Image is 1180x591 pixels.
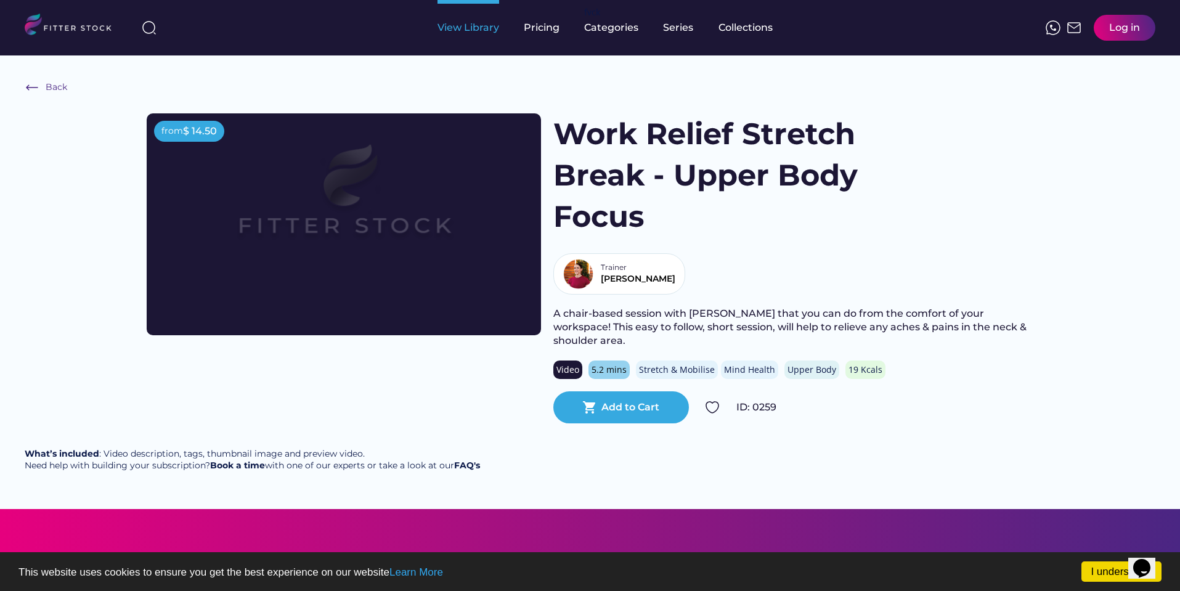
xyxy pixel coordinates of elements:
a: Learn More [389,566,443,578]
div: Stretch & Mobilise [639,364,715,376]
p: This website uses cookies to ensure you get the best experience on our website [18,567,1162,577]
div: Video [556,364,579,376]
div: Upper Body [787,364,836,376]
div: fvck [584,6,600,18]
img: LOGO.svg [25,14,122,39]
a: FAQ's [454,460,480,471]
strong: What’s included [25,448,99,459]
div: from [161,125,183,137]
div: Back [46,81,67,94]
div: 5.2 mins [592,364,627,376]
img: Frame%20%286%29.svg [25,80,39,95]
div: $ 14.50 [183,124,217,138]
img: Group%201000002324.svg [705,400,720,415]
div: A chair-based session with [PERSON_NAME] that you can do from the comfort of your workspace! This... [553,307,1034,348]
a: I understand! [1081,561,1162,582]
div: View Library [437,21,499,35]
div: Add to Cart [601,401,659,414]
button: shopping_cart [582,400,597,415]
iframe: chat widget [1128,542,1168,579]
img: meteor-icons_whatsapp%20%281%29.svg [1046,20,1060,35]
img: Bio%20Template%20-%20mel.png [563,259,593,289]
div: Mind Health [724,364,775,376]
div: Series [663,21,694,35]
img: Frame%2051.svg [1067,20,1081,35]
h1: Work Relief Stretch Break - Upper Body Focus [553,113,914,238]
div: Pricing [524,21,559,35]
div: 19 Kcals [848,364,882,376]
div: Collections [718,21,773,35]
img: Frame%2079%20%281%29.svg [186,113,502,291]
img: search-normal%203.svg [142,20,157,35]
div: Log in [1109,21,1140,35]
div: Trainer [601,263,632,273]
div: [PERSON_NAME] [601,273,675,285]
div: Categories [584,21,638,35]
a: Book a time [210,460,265,471]
div: ID: 0259 [736,401,1034,414]
div: : Video description, tags, thumbnail image and preview video. Need help with building your subscr... [25,448,480,472]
